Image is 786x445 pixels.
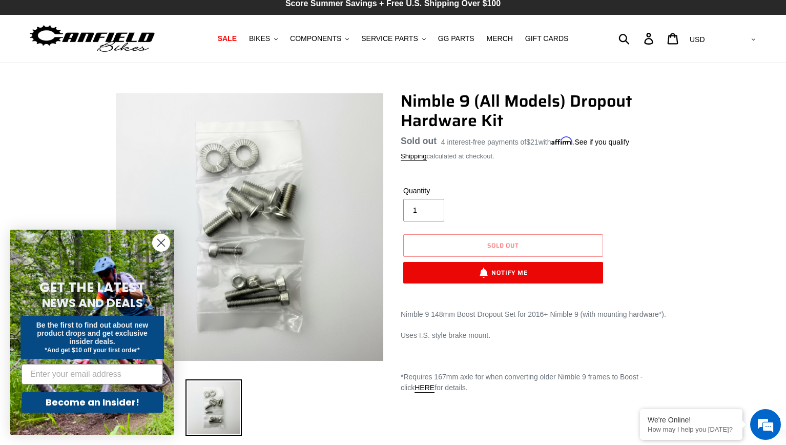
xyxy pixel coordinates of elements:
a: Shipping [401,152,427,161]
p: How may I help you today? [648,426,735,433]
p: Nimble 9 148mm Boost Dropout Set for 2016+ Nimble 9 (with mounting hardware*). [401,309,672,320]
img: Canfield Bikes [28,23,156,55]
div: Navigation go back [11,56,27,72]
a: GIFT CARDS [520,32,574,46]
span: We're online! [59,129,141,233]
div: Minimize live chat window [168,5,193,30]
button: SERVICE PARTS [356,32,430,46]
span: *And get $10 off your first order* [45,347,139,354]
span: Affirm [551,136,573,145]
button: Sold out [403,234,603,257]
span: $21 [526,138,538,146]
a: GG PARTS [433,32,480,46]
span: GG PARTS [438,34,474,43]
p: 4 interest-free payments of with . [441,134,629,148]
img: Load image into Gallery viewer, Nimble 9 Frame Hardware [185,379,242,436]
img: d_696896380_company_1647369064580_696896380 [33,51,58,77]
div: We're Online! [648,416,735,424]
textarea: Type your message and hit 'Enter' [5,280,195,316]
span: GET THE LATEST [39,278,145,297]
span: Be the first to find out about new product drops and get exclusive insider deals. [36,321,149,346]
button: Close dialog [152,234,170,252]
span: BIKES [249,34,270,43]
a: HERE [415,383,435,393]
div: Chat with us now [69,57,188,71]
span: Sold out [401,136,437,146]
span: MERCH [487,34,513,43]
span: GIFT CARDS [525,34,569,43]
button: COMPONENTS [285,32,354,46]
h1: Nimble 9 (All Models) Dropout Hardware Kit [401,91,672,131]
p: *Requires 167mm axle for when converting older Nimble 9 frames to Boost - click for details. [401,372,672,393]
span: NEWS AND DEALS [42,295,143,311]
button: Become an Insider! [22,392,163,413]
input: Enter your email address [22,364,163,385]
a: See if you qualify - Learn more about Affirm Financing (opens in modal) [574,138,629,146]
span: SALE [218,34,237,43]
input: Search [624,27,650,50]
div: calculated at checkout. [401,151,672,161]
label: Quantity [403,186,501,196]
span: COMPONENTS [290,34,341,43]
a: MERCH [482,32,518,46]
span: SERVICE PARTS [361,34,418,43]
button: BIKES [244,32,283,46]
p: Uses I.S. style brake mount. [401,330,672,341]
button: Notify Me [403,262,603,284]
span: Sold out [487,240,520,250]
a: SALE [213,32,242,46]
